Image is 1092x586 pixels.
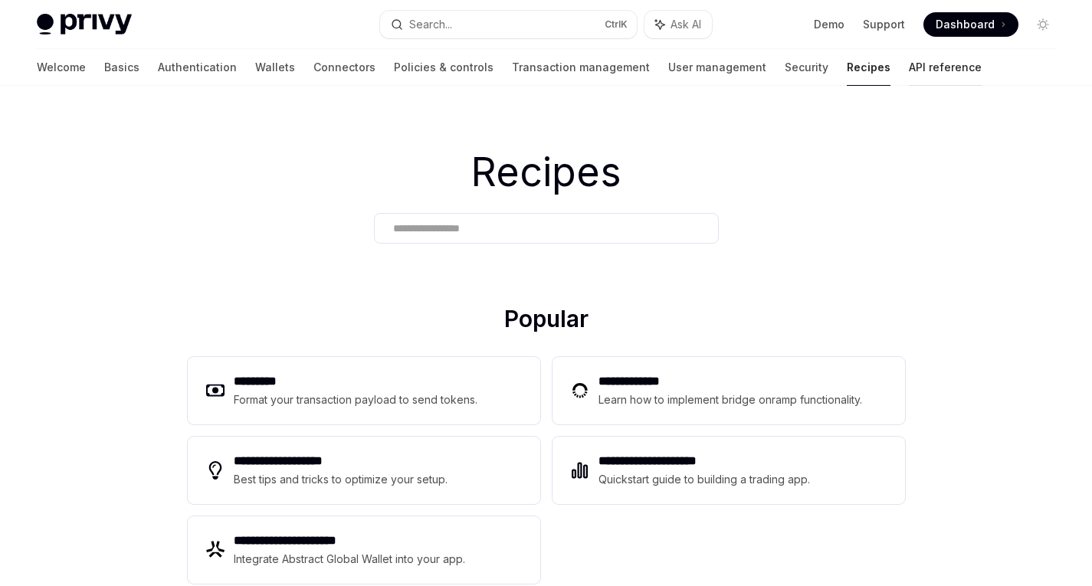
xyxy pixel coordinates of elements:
[380,11,636,38] button: Search...CtrlK
[394,49,494,86] a: Policies & controls
[936,17,995,32] span: Dashboard
[188,305,905,339] h2: Popular
[644,11,712,38] button: Ask AI
[409,15,452,34] div: Search...
[234,550,467,568] div: Integrate Abstract Global Wallet into your app.
[188,357,540,424] a: **** ****Format your transaction payload to send tokens.
[863,17,905,32] a: Support
[234,391,478,409] div: Format your transaction payload to send tokens.
[1031,12,1055,37] button: Toggle dark mode
[598,391,867,409] div: Learn how to implement bridge onramp functionality.
[785,49,828,86] a: Security
[313,49,375,86] a: Connectors
[847,49,890,86] a: Recipes
[671,17,701,32] span: Ask AI
[104,49,139,86] a: Basics
[37,14,132,35] img: light logo
[605,18,628,31] span: Ctrl K
[37,49,86,86] a: Welcome
[923,12,1018,37] a: Dashboard
[814,17,844,32] a: Demo
[158,49,237,86] a: Authentication
[255,49,295,86] a: Wallets
[668,49,766,86] a: User management
[909,49,982,86] a: API reference
[598,470,811,489] div: Quickstart guide to building a trading app.
[234,470,450,489] div: Best tips and tricks to optimize your setup.
[512,49,650,86] a: Transaction management
[553,357,905,424] a: **** **** ***Learn how to implement bridge onramp functionality.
